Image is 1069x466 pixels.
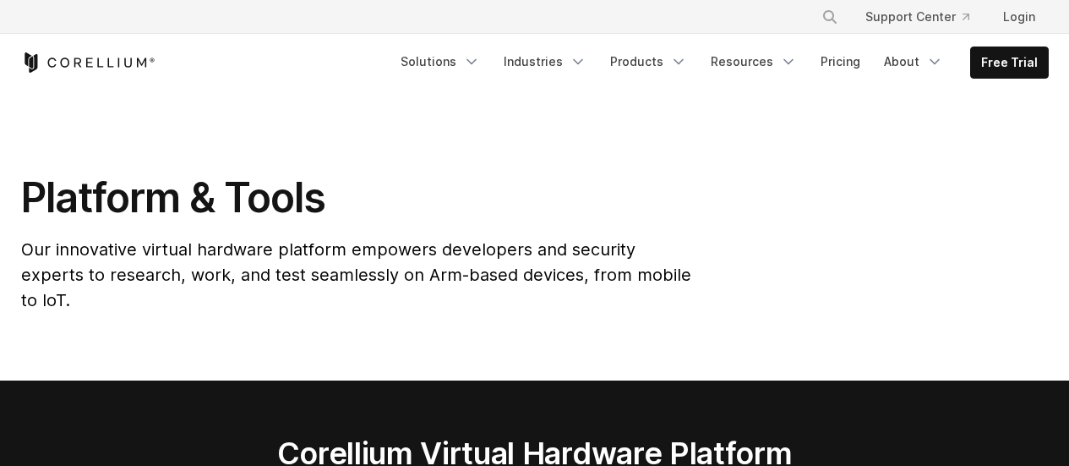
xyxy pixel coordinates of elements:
h1: Platform & Tools [21,173,695,223]
a: Solutions [390,47,490,77]
a: About [874,47,953,77]
a: Corellium Home [21,52,155,73]
div: Navigation Menu [801,2,1049,32]
a: Resources [701,47,807,77]
span: Our innovative virtual hardware platform empowers developers and security experts to research, wo... [21,239,691,310]
a: Support Center [852,2,983,32]
a: Products [600,47,697,77]
button: Search [815,2,845,32]
a: Industries [494,47,597,77]
a: Login [990,2,1049,32]
a: Free Trial [971,47,1048,78]
a: Pricing [810,47,870,77]
div: Navigation Menu [390,47,1049,79]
